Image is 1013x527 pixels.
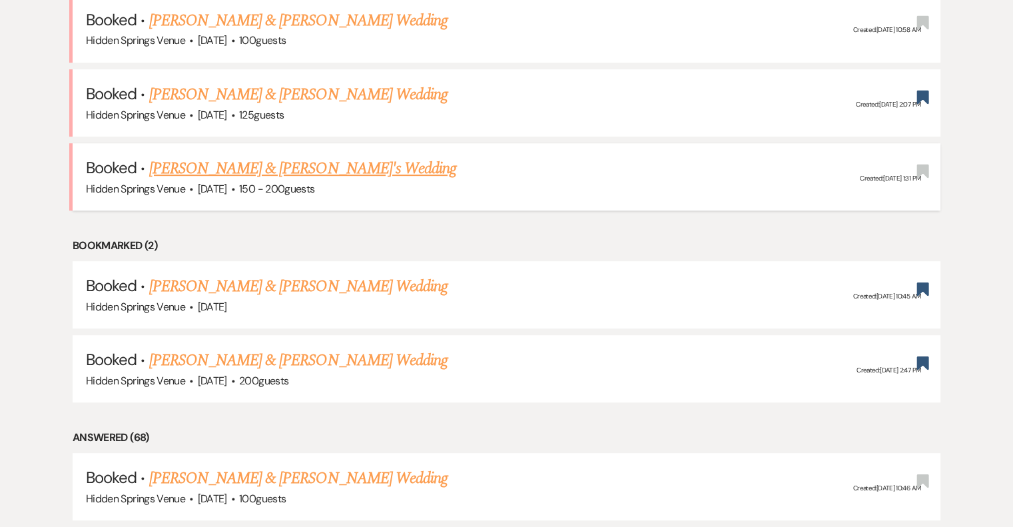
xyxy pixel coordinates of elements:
a: [PERSON_NAME] & [PERSON_NAME] Wedding [149,274,448,298]
span: Booked [86,9,137,30]
span: Booked [86,157,137,178]
span: Created: [DATE] 10:58 AM [853,26,920,35]
span: Hidden Springs Venue [86,300,185,314]
span: Booked [86,467,137,488]
a: [PERSON_NAME] & [PERSON_NAME]'s Wedding [149,157,457,181]
span: 100 guests [239,33,286,47]
a: [PERSON_NAME] & [PERSON_NAME] Wedding [149,348,448,372]
span: Hidden Springs Venue [86,492,185,506]
span: Hidden Springs Venue [86,108,185,122]
span: Created: [DATE] 2:07 PM [856,100,920,109]
span: 150 - 200 guests [239,182,314,196]
span: Hidden Springs Venue [86,33,185,47]
span: Hidden Springs Venue [86,182,185,196]
span: 200 guests [239,374,288,388]
a: [PERSON_NAME] & [PERSON_NAME] Wedding [149,83,448,107]
span: [DATE] [198,492,227,506]
li: Bookmarked (2) [73,237,940,255]
span: [DATE] [198,182,227,196]
a: [PERSON_NAME] & [PERSON_NAME] Wedding [149,466,448,490]
span: Booked [86,83,137,104]
a: [PERSON_NAME] & [PERSON_NAME] Wedding [149,9,448,33]
span: Hidden Springs Venue [86,374,185,388]
span: Created: [DATE] 10:46 AM [853,484,920,492]
span: 100 guests [239,492,286,506]
span: Created: [DATE] 1:31 PM [860,174,920,183]
span: [DATE] [198,108,227,122]
span: [DATE] [198,300,227,314]
li: Answered (68) [73,429,940,446]
span: [DATE] [198,33,227,47]
span: Booked [86,275,137,296]
span: Created: [DATE] 10:45 AM [853,292,920,300]
span: Created: [DATE] 2:47 PM [856,366,920,374]
span: [DATE] [198,374,227,388]
span: Booked [86,349,137,370]
span: 125 guests [239,108,284,122]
